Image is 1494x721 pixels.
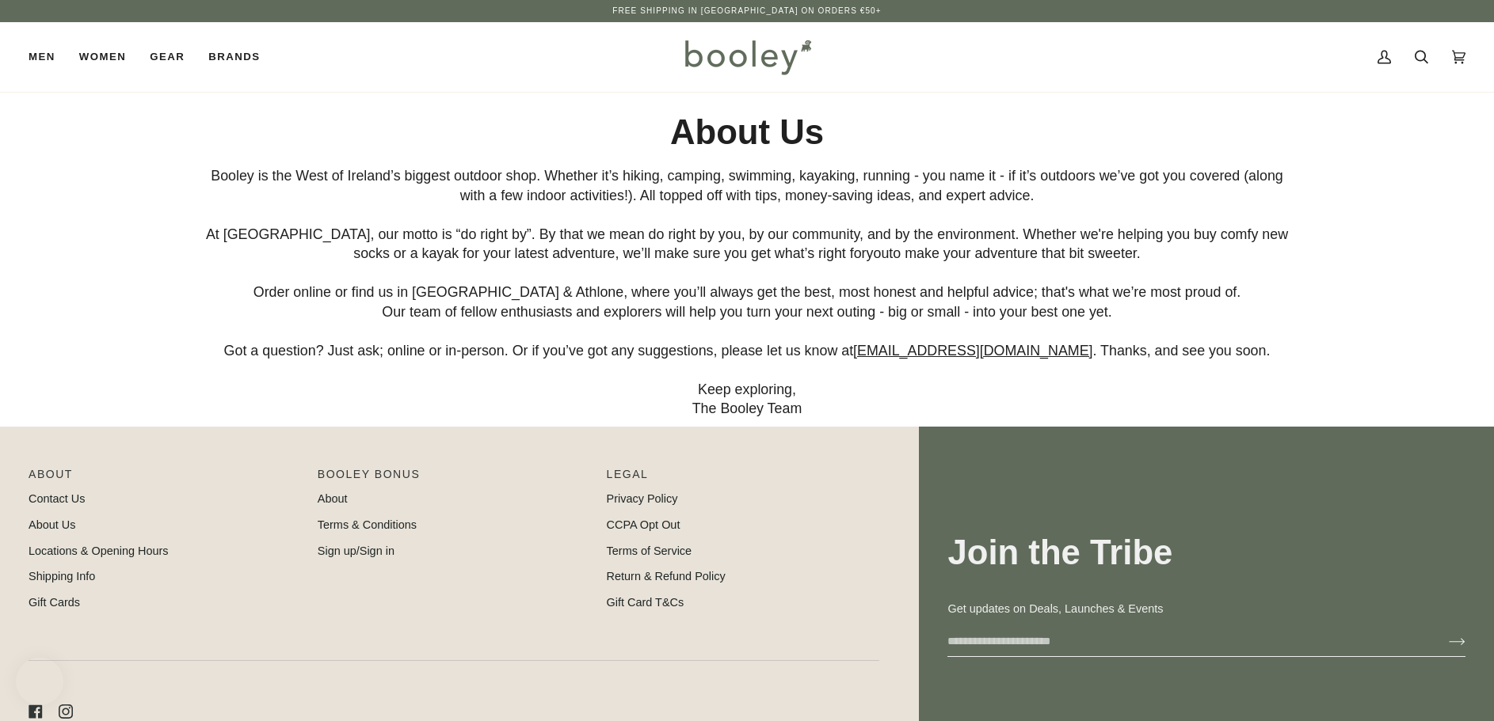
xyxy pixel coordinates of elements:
[224,343,854,359] span: Got a question? Just ask; online or in-person. Or if you’ve got any suggestions, please let us kn...
[607,466,880,491] p: Pipeline_Footer Sub
[947,531,1465,575] h3: Join the Tribe
[67,22,138,92] a: Women
[607,492,678,505] a: Privacy Policy
[318,492,348,505] a: About
[29,518,75,531] a: About Us
[16,658,63,705] iframe: Button to open loyalty program pop-up
[382,304,1111,320] span: Our team of fellow enthusiasts and explorers will help you turn your next outing - big or small -...
[1093,343,1271,359] span: . Thanks, and see you soon.
[253,285,1241,301] span: Order online or find us in [GEOGRAPHIC_DATA] & Athlone, where you’ll always get the best, most ho...
[607,596,684,609] a: Gift Card T&Cs
[29,545,169,557] a: Locations & Opening Hours
[206,226,1288,262] span: At [GEOGRAPHIC_DATA], our motto is “do right by”. By that we mean do right by you, by our communi...
[29,596,80,609] a: Gift Cards
[138,22,196,92] a: Gear
[29,570,95,582] a: Shipping Info
[867,246,890,262] span: you
[612,5,881,17] p: Free Shipping in [GEOGRAPHIC_DATA] on Orders €50+
[208,49,260,65] span: Brands
[1423,629,1465,655] button: Join
[853,343,1092,359] a: [EMAIL_ADDRESS][DOMAIN_NAME]
[29,466,302,491] p: Pipeline_Footer Main
[201,111,1293,154] h2: About Us
[947,601,1465,618] p: Get updates on Deals, Launches & Events
[211,168,1283,203] span: Booley is the West of Ireland’s biggest outdoor shop. Whether it’s hiking, camping, swimming, kay...
[889,246,1140,262] span: to make your adventure that bit sweeter.
[698,381,796,397] span: Keep exploring,
[150,49,185,65] span: Gear
[318,518,417,531] a: Terms & Conditions
[692,401,802,417] span: The Booley Team
[318,466,591,491] p: Booley Bonus
[29,492,85,505] a: Contact Us
[29,22,67,92] a: Men
[607,570,726,582] a: Return & Refund Policy
[947,627,1423,656] input: your-email@example.com
[678,34,817,80] img: Booley
[196,22,272,92] a: Brands
[79,49,126,65] span: Women
[607,545,692,557] a: Terms of Service
[318,545,394,557] a: Sign up/Sign in
[29,49,55,65] span: Men
[607,518,680,531] a: CCPA Opt Out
